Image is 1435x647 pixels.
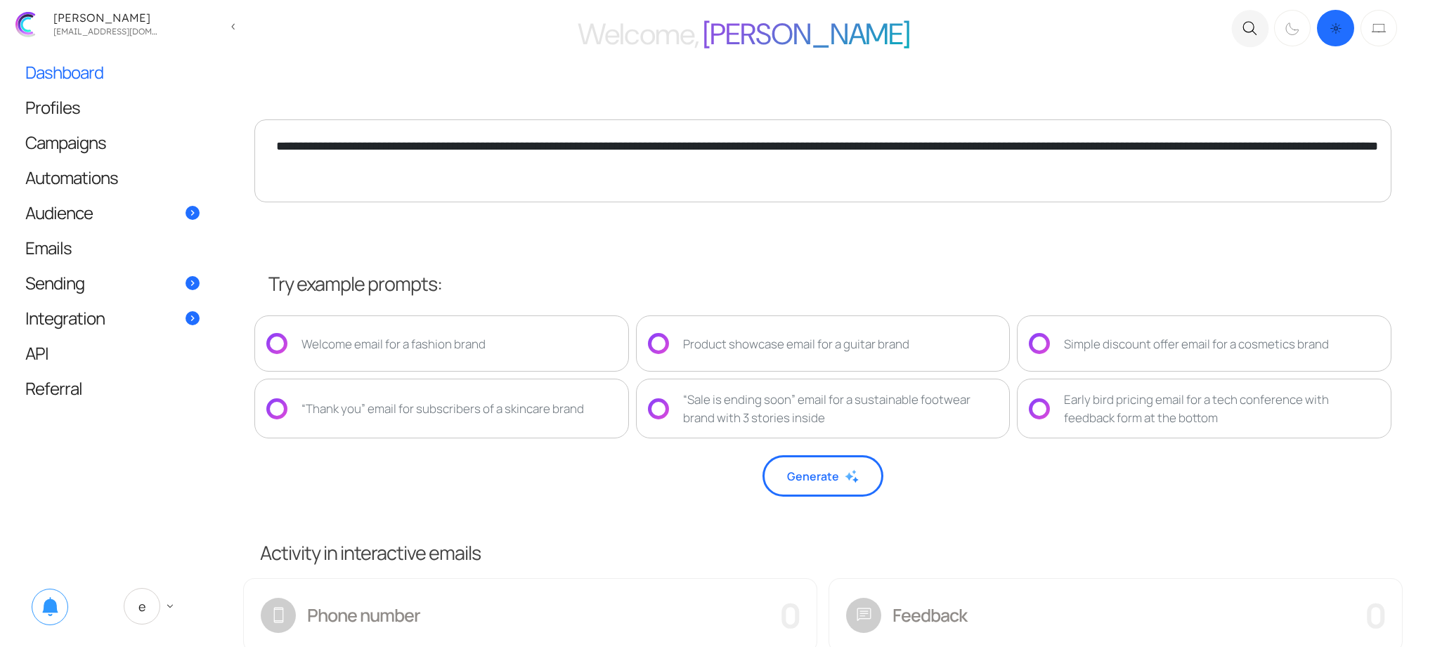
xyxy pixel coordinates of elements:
span: E [124,588,160,625]
a: Audience [11,195,214,230]
span: chat [846,598,881,633]
a: Sending [11,266,214,300]
div: Try example prompts: [268,270,1391,299]
span: Integration [25,311,105,325]
span: Dashboard [25,65,103,79]
label: Feedback [892,602,967,629]
div: Early bird pricing email for a tech conference with feedback form at the bottom [1064,391,1379,426]
span: 0 [779,592,800,638]
label: Phone number [307,602,420,629]
a: Integration [11,301,214,335]
div: zhekan.zhutnik@gmail.com [49,23,162,37]
div: “Thank you” email for subscribers of a skincare brand [301,400,584,418]
span: Sending [25,275,84,290]
span: API [25,346,48,360]
button: Generate [762,455,883,497]
div: Simple discount offer email for a cosmetics brand [1064,335,1329,353]
span: keyboard_arrow_down [164,600,176,613]
span: Profiles [25,100,80,115]
span: Welcome, [578,15,699,53]
a: Dashboard [11,55,214,89]
a: Emails [11,230,214,265]
a: Automations [11,160,214,195]
a: Referral [11,371,214,405]
div: Welcome email for a fashion brand [301,335,486,353]
div: Product showcase email for a guitar brand [683,335,909,353]
a: [PERSON_NAME] [EMAIL_ADDRESS][DOMAIN_NAME] [7,6,219,43]
div: Dark mode switcher [1272,7,1400,49]
span: Automations [25,170,118,185]
span: smartphone [261,598,296,633]
h3: Activity in interactive emails [252,539,1422,566]
span: Audience [25,205,93,220]
a: Campaigns [11,125,214,159]
div: [PERSON_NAME] [49,12,162,23]
a: E keyboard_arrow_down [110,578,193,634]
div: “Sale is ending soon” email for a sustainable footwear brand with 3 stories inside [683,391,999,426]
a: API [11,336,214,370]
span: Emails [25,240,72,255]
span: [PERSON_NAME] [703,15,910,53]
span: 0 [1365,592,1385,638]
span: Campaigns [25,135,106,150]
a: Profiles [11,90,214,124]
span: Referral [25,381,82,396]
